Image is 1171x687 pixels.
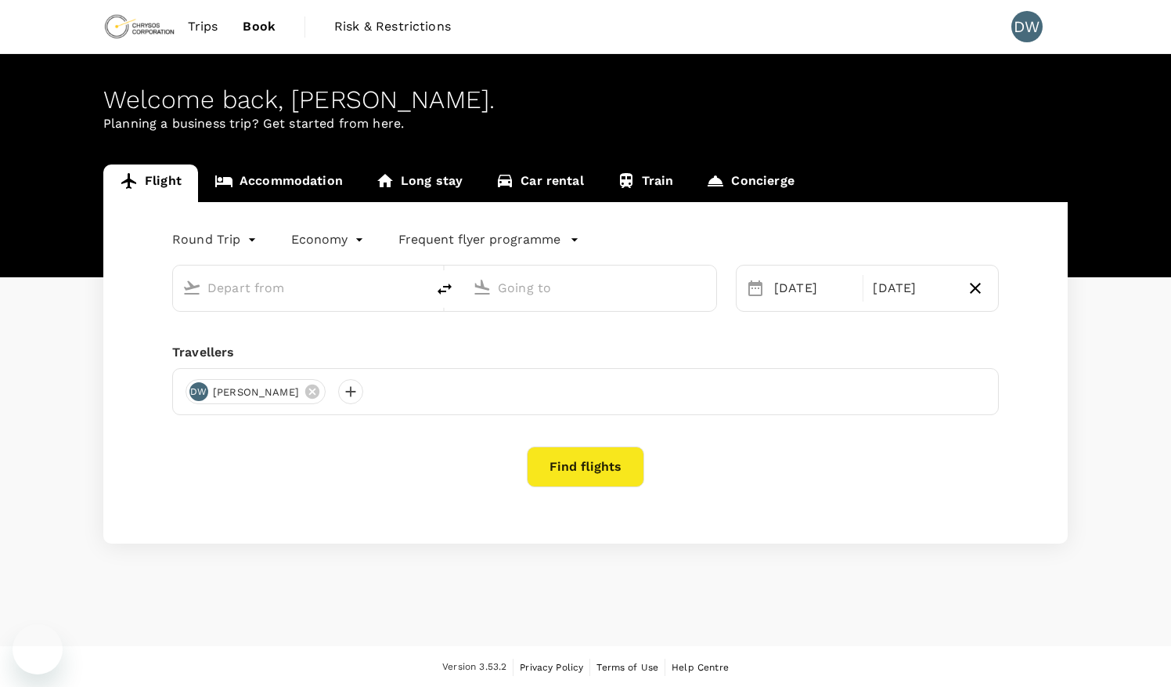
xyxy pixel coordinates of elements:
p: Frequent flyer programme [398,230,560,249]
button: Frequent flyer programme [398,230,579,249]
div: Travellers [172,343,999,362]
a: Help Centre [672,659,729,676]
div: DW [189,382,208,401]
div: Economy [291,227,367,252]
span: Version 3.53.2 [442,660,506,675]
a: Concierge [690,165,810,202]
div: [DATE] [867,273,958,304]
iframe: Button to launch messaging window [13,624,63,674]
a: Long stay [359,165,479,202]
button: Find flights [527,447,644,487]
div: Round Trip [172,227,260,252]
span: Book [243,17,276,36]
a: Flight [103,165,198,202]
span: [PERSON_NAME] [204,385,308,400]
span: Trips [188,17,218,36]
button: Open [415,286,418,289]
img: Chrysos Corporation [103,9,175,44]
div: Welcome back , [PERSON_NAME] . [103,85,1068,114]
a: Train [600,165,690,202]
span: Terms of Use [596,662,658,673]
span: Risk & Restrictions [334,17,451,36]
button: Open [705,286,708,289]
a: Accommodation [198,165,359,202]
input: Depart from [207,276,393,300]
a: Privacy Policy [520,659,583,676]
div: DW [1011,11,1043,42]
a: Terms of Use [596,659,658,676]
a: Car rental [479,165,600,202]
p: Planning a business trip? Get started from here. [103,114,1068,133]
button: delete [426,270,463,308]
div: DW[PERSON_NAME] [186,379,326,404]
span: Privacy Policy [520,662,583,673]
span: Help Centre [672,662,729,673]
div: [DATE] [768,273,859,304]
input: Going to [498,276,683,300]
